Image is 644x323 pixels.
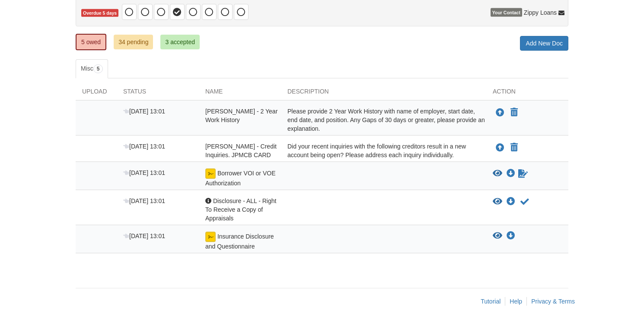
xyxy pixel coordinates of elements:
a: Add New Doc [520,36,568,51]
button: Acknowledge receipt of document [520,197,530,207]
span: Disclosure - ALL - Right To Receive a Copy of Appraisals [205,197,276,222]
a: 5 owed [76,34,106,50]
span: Your Contact [491,8,522,17]
a: Tutorial [481,298,501,305]
a: Misc [76,59,108,78]
div: Description [281,87,486,100]
button: Upload Amancia Ruiz - 2 Year Work History [495,107,505,118]
a: Download Disclosure - ALL - Right To Receive a Copy of Appraisals [507,198,515,205]
span: [DATE] 13:01 [123,108,165,115]
a: Download Borrower VOI or VOE Authorization [507,170,515,177]
span: [DATE] 13:01 [123,197,165,204]
span: Borrower VOI or VOE Authorization [205,170,275,187]
a: Privacy & Terms [531,298,575,305]
a: 3 accepted [160,35,200,49]
button: View Insurance Disclosure and Questionnaire [493,232,502,240]
div: Did your recent inquiries with the following creditors result in a new account being open? Please... [281,142,486,159]
span: [DATE] 13:01 [123,143,165,150]
div: Upload [76,87,117,100]
span: Insurance Disclosure and Questionnaire [205,233,274,250]
div: Name [199,87,281,100]
img: Ready for you to esign [205,168,216,179]
div: Status [117,87,199,100]
span: Overdue 5 days [81,9,118,17]
span: [DATE] 13:01 [123,169,165,176]
a: Download Insurance Disclosure and Questionnaire [507,233,515,239]
a: 34 pending [114,35,153,49]
span: Zippy Loans [524,8,557,17]
span: [DATE] 13:01 [123,233,165,239]
div: Action [486,87,568,100]
button: Upload Amancia Ruiz - Credit Inquiries. JPMCB CARD [495,142,505,153]
a: Sign Form [517,168,529,179]
img: esign [205,232,216,242]
span: [PERSON_NAME] - Credit Inquiries. JPMCB CARD [205,143,277,158]
a: Help [510,298,522,305]
button: Declare Amancia Ruiz - Credit Inquiries. JPMCB CARD not applicable [510,142,519,153]
span: [PERSON_NAME] - 2 Year Work History [205,108,277,123]
span: 5 [93,65,103,73]
button: Declare Amancia Ruiz - 2 Year Work History not applicable [510,107,519,118]
button: View Borrower VOI or VOE Authorization [493,169,502,178]
div: Please provide 2 Year Work History with name of employer, start date, end date, and position. Any... [281,107,486,133]
button: View Disclosure - ALL - Right To Receive a Copy of Appraisals [493,197,502,206]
